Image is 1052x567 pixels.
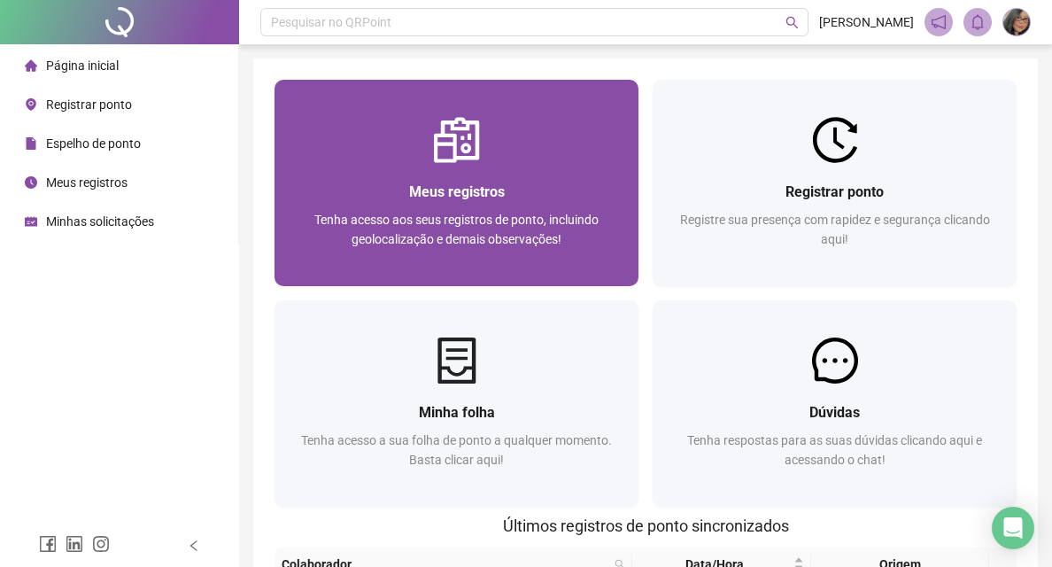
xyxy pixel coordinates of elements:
span: notification [931,14,947,30]
span: bell [970,14,986,30]
span: environment [25,98,37,111]
span: Tenha respostas para as suas dúvidas clicando aqui e acessando o chat! [687,433,982,467]
span: Espelho de ponto [46,136,141,151]
span: file [25,137,37,150]
a: Registrar pontoRegistre sua presença com rapidez e segurança clicando aqui! [653,80,1017,286]
span: Página inicial [46,58,119,73]
span: search [785,16,799,29]
span: home [25,59,37,72]
div: Open Intercom Messenger [992,507,1034,549]
a: Meus registrosTenha acesso aos seus registros de ponto, incluindo geolocalização e demais observa... [275,80,638,286]
span: Tenha acesso a sua folha de ponto a qualquer momento. Basta clicar aqui! [301,433,612,467]
span: Registrar ponto [46,97,132,112]
span: Meus registros [409,183,505,200]
span: Minhas solicitações [46,214,154,229]
span: Dúvidas [809,404,860,421]
span: linkedin [66,535,83,553]
span: Registre sua presença com rapidez e segurança clicando aqui! [680,213,990,246]
span: Meus registros [46,175,128,190]
span: Tenha acesso aos seus registros de ponto, incluindo geolocalização e demais observações! [314,213,599,246]
a: Minha folhaTenha acesso a sua folha de ponto a qualquer momento. Basta clicar aqui! [275,300,638,507]
span: clock-circle [25,176,37,189]
span: Minha folha [419,404,495,421]
span: instagram [92,535,110,553]
span: left [188,540,200,552]
span: [PERSON_NAME] [819,12,914,32]
span: Registrar ponto [785,183,884,200]
span: Últimos registros de ponto sincronizados [503,517,789,535]
span: facebook [39,535,57,553]
img: 94153 [1003,9,1030,35]
span: schedule [25,215,37,228]
a: DúvidasTenha respostas para as suas dúvidas clicando aqui e acessando o chat! [653,300,1017,507]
